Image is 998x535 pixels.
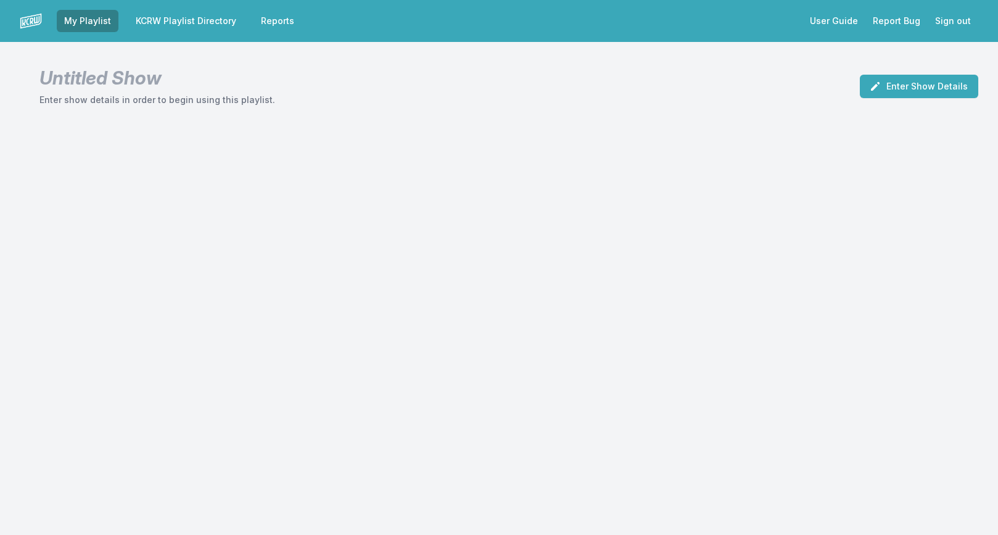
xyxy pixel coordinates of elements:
[20,10,42,32] img: logo-white-87cec1fa9cbef997252546196dc51331.png
[928,10,978,32] button: Sign out
[39,67,275,89] h1: Untitled Show
[860,75,978,98] button: Enter Show Details
[254,10,302,32] a: Reports
[802,10,865,32] a: User Guide
[128,10,244,32] a: KCRW Playlist Directory
[57,10,118,32] a: My Playlist
[865,10,928,32] a: Report Bug
[39,94,275,106] p: Enter show details in order to begin using this playlist.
